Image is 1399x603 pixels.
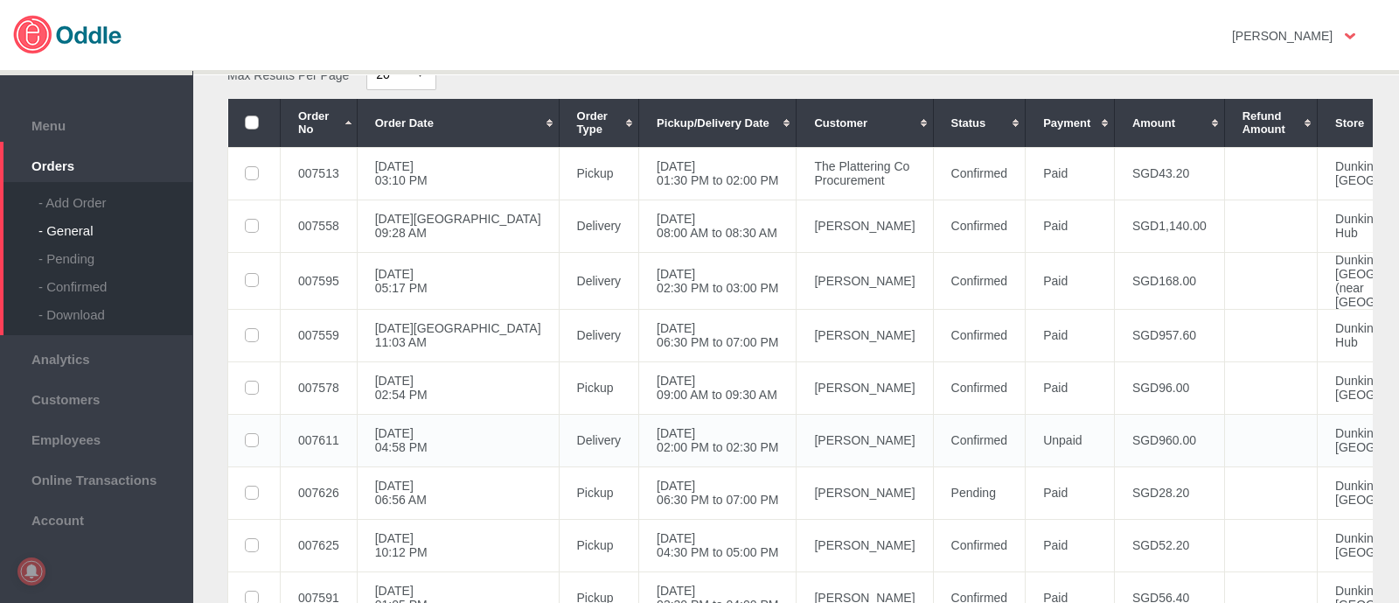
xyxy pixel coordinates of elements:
[559,361,639,414] td: Pickup
[1114,519,1224,571] td: SGD52.20
[1026,99,1115,147] th: Payment
[281,466,358,519] td: 007626
[1114,147,1224,200] td: SGD43.20
[933,519,1026,571] td: Confirmed
[9,468,184,487] span: Online Transactions
[639,252,797,309] td: [DATE] 02:30 PM to 03:00 PM
[1026,414,1115,466] td: Unpaid
[357,252,559,309] td: [DATE] 05:17 PM
[1026,361,1115,414] td: Paid
[797,519,933,571] td: [PERSON_NAME]
[1026,519,1115,571] td: Paid
[933,361,1026,414] td: Confirmed
[933,252,1026,309] td: Confirmed
[1026,252,1115,309] td: Paid
[9,114,184,133] span: Menu
[357,414,559,466] td: [DATE] 04:58 PM
[1114,99,1224,147] th: Amount
[933,414,1026,466] td: Confirmed
[281,147,358,200] td: 007513
[1026,200,1115,252] td: Paid
[1114,414,1224,466] td: SGD960.00
[1224,99,1317,147] th: Refund Amount
[933,147,1026,200] td: Confirmed
[639,519,797,571] td: [DATE] 04:30 PM to 05:00 PM
[797,200,933,252] td: [PERSON_NAME]
[559,200,639,252] td: Delivery
[227,67,349,81] span: Max Results Per Page
[559,466,639,519] td: Pickup
[38,238,192,266] div: - Pending
[639,466,797,519] td: [DATE] 06:30 PM to 07:00 PM
[1114,361,1224,414] td: SGD96.00
[1026,147,1115,200] td: Paid
[639,309,797,361] td: [DATE] 06:30 PM to 07:00 PM
[933,309,1026,361] td: Confirmed
[1114,309,1224,361] td: SGD957.60
[38,210,192,238] div: - General
[357,309,559,361] td: [DATE][GEOGRAPHIC_DATA] 11:03 AM
[9,388,184,407] span: Customers
[797,252,933,309] td: [PERSON_NAME]
[797,466,933,519] td: [PERSON_NAME]
[1026,466,1115,519] td: Paid
[281,519,358,571] td: 007625
[9,154,184,173] span: Orders
[9,508,184,528] span: Account
[9,347,184,367] span: Analytics
[797,99,933,147] th: Customer
[639,200,797,252] td: [DATE] 08:00 AM to 08:30 AM
[559,99,639,147] th: Order Type
[281,414,358,466] td: 007611
[559,414,639,466] td: Delivery
[1232,29,1333,43] strong: [PERSON_NAME]
[281,99,358,147] th: Order No
[357,147,559,200] td: [DATE] 03:10 PM
[281,309,358,361] td: 007559
[38,182,192,210] div: - Add Order
[1114,252,1224,309] td: SGD168.00
[9,428,184,447] span: Employees
[357,99,559,147] th: Order Date
[797,147,933,200] td: The Plattering Co Procurement
[559,519,639,571] td: Pickup
[357,361,559,414] td: [DATE] 02:54 PM
[797,361,933,414] td: [PERSON_NAME]
[281,361,358,414] td: 007578
[281,200,358,252] td: 007558
[1114,466,1224,519] td: SGD28.20
[639,147,797,200] td: [DATE] 01:30 PM to 02:00 PM
[559,309,639,361] td: Delivery
[559,147,639,200] td: Pickup
[1026,309,1115,361] td: Paid
[38,266,192,294] div: - Confirmed
[1114,200,1224,252] td: SGD1,140.00
[559,252,639,309] td: Delivery
[933,466,1026,519] td: Pending
[357,200,559,252] td: [DATE][GEOGRAPHIC_DATA] 09:28 AM
[797,414,933,466] td: [PERSON_NAME]
[639,361,797,414] td: [DATE] 09:00 AM to 09:30 AM
[639,414,797,466] td: [DATE] 02:00 PM to 02:30 PM
[38,294,192,322] div: - Download
[281,252,358,309] td: 007595
[639,99,797,147] th: Pickup/Delivery Date
[357,466,559,519] td: [DATE] 06:56 AM
[933,99,1026,147] th: Status
[797,309,933,361] td: [PERSON_NAME]
[357,519,559,571] td: [DATE] 10:12 PM
[1345,33,1355,39] img: user-option-arrow.png
[933,200,1026,252] td: Confirmed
